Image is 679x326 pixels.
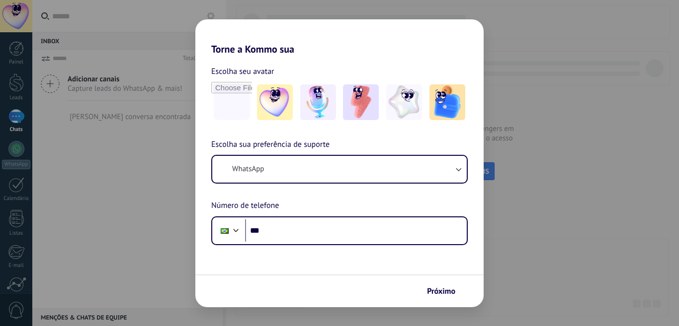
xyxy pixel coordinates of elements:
[212,156,467,183] button: WhatsApp
[211,65,274,78] span: Escolha seu avatar
[427,288,455,295] span: Próximo
[386,84,422,120] img: -4.jpeg
[215,220,234,241] div: Brazil: + 55
[343,84,379,120] img: -3.jpeg
[195,19,484,55] h2: Torne a Kommo sua
[429,84,465,120] img: -5.jpeg
[300,84,336,120] img: -2.jpeg
[257,84,293,120] img: -1.jpeg
[211,199,279,212] span: Número de telefone
[423,283,469,300] button: Próximo
[211,138,330,151] span: Escolha sua preferência de suporte
[232,164,264,174] span: WhatsApp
